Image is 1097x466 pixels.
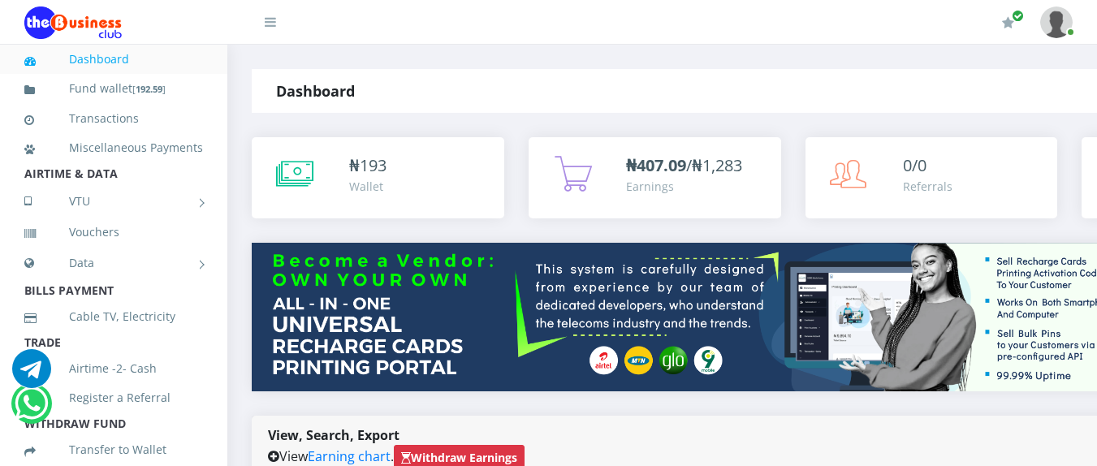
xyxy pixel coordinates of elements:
[626,178,742,195] div: Earnings
[132,83,166,95] small: [ ]
[24,214,203,251] a: Vouchers
[1012,10,1024,22] span: Renew/Upgrade Subscription
[529,137,781,218] a: ₦407.09/₦1,283 Earnings
[24,298,203,335] a: Cable TV, Electricity
[24,243,203,283] a: Data
[349,178,387,195] div: Wallet
[24,350,203,387] a: Airtime -2- Cash
[626,154,742,176] span: /₦1,283
[308,447,391,465] a: Earning chart
[276,81,355,101] strong: Dashboard
[24,129,203,166] a: Miscellaneous Payments
[136,83,162,95] b: 192.59
[24,41,203,78] a: Dashboard
[12,361,51,388] a: Chat for support
[626,154,686,176] b: ₦407.09
[903,154,926,176] span: 0/0
[15,396,48,423] a: Chat for support
[805,137,1058,218] a: 0/0 Referrals
[401,450,517,465] strong: Withdraw Earnings
[1040,6,1073,38] img: User
[24,70,203,108] a: Fund wallet[192.59]
[1002,16,1014,29] i: Renew/Upgrade Subscription
[268,426,399,444] strong: View, Search, Export
[252,137,504,218] a: ₦193 Wallet
[903,178,952,195] div: Referrals
[360,154,387,176] span: 193
[24,100,203,137] a: Transactions
[24,6,122,39] img: Logo
[349,153,387,178] div: ₦
[24,181,203,222] a: VTU
[24,379,203,416] a: Register a Referral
